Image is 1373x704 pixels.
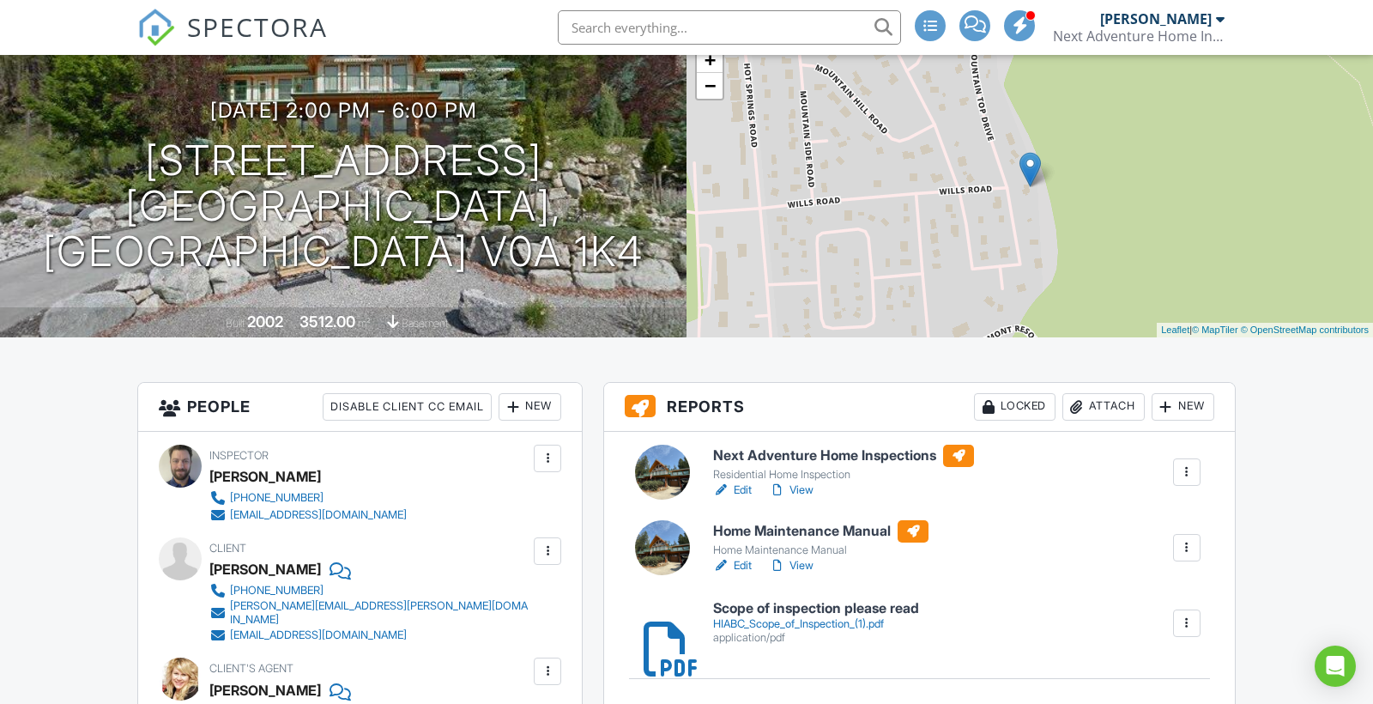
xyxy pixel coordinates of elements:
div: application/pdf [713,631,919,645]
div: Disable Client CC Email [323,393,492,421]
div: Residential Home Inspection [713,468,974,482]
h3: People [138,383,582,432]
a: Home Maintenance Manual Home Maintenance Manual [713,520,928,558]
div: [PERSON_NAME] [209,556,321,582]
a: View [769,557,814,574]
h1: [STREET_ADDRESS] [GEOGRAPHIC_DATA], [GEOGRAPHIC_DATA] V0A 1K4 [27,138,659,274]
span: m² [358,317,371,330]
span: basement [402,317,448,330]
a: [PHONE_NUMBER] [209,582,529,599]
div: Next Adventure Home Inspections [1053,27,1225,45]
div: | [1157,323,1373,337]
a: [PHONE_NUMBER] [209,489,407,507]
span: Client [209,542,246,555]
a: Scope of inspection please read HIABC_Scope_of_Inspection_(1).pdf application/pdf [713,601,919,645]
input: Search everything... [558,10,901,45]
h3: Reports [604,383,1235,432]
a: © OpenStreetMap contributors [1241,325,1369,335]
h6: Home Maintenance Manual [713,520,928,543]
div: [PHONE_NUMBER] [230,491,324,505]
div: [PERSON_NAME][EMAIL_ADDRESS][PERSON_NAME][DOMAIN_NAME] [230,599,529,627]
div: [PHONE_NUMBER] [230,584,324,598]
h3: [DATE] 2:00 pm - 6:00 pm [210,99,477,122]
div: [EMAIL_ADDRESS][DOMAIN_NAME] [230,508,407,522]
div: Attach [1062,393,1145,421]
img: The Best Home Inspection Software - Spectora [137,9,175,46]
a: [PERSON_NAME] [209,677,321,703]
a: [PERSON_NAME][EMAIL_ADDRESS][PERSON_NAME][DOMAIN_NAME] [209,599,529,627]
div: 2002 [247,313,283,331]
div: New [1152,393,1214,421]
div: [PERSON_NAME] [209,464,321,489]
h6: Scope of inspection please read [713,601,919,616]
div: Home Maintenance Manual [713,543,928,557]
div: Open Intercom Messenger [1315,646,1356,687]
div: Locked [974,393,1055,421]
div: New [499,393,561,421]
a: View [769,482,814,499]
span: Built [226,317,245,330]
a: Zoom in [697,47,723,73]
a: [EMAIL_ADDRESS][DOMAIN_NAME] [209,507,407,524]
a: SPECTORA [137,23,328,59]
h6: Next Adventure Home Inspections [713,445,974,467]
a: Edit [713,557,752,574]
span: Inspector [209,449,269,462]
div: 3512.00 [299,313,355,331]
span: SPECTORA [187,9,328,45]
a: Edit [713,482,752,499]
a: Zoom out [697,73,723,99]
a: © MapTiler [1192,325,1238,335]
div: [PERSON_NAME] [1100,10,1212,27]
div: [EMAIL_ADDRESS][DOMAIN_NAME] [230,628,407,642]
span: Client's Agent [209,662,293,675]
a: Leaflet [1161,325,1189,335]
div: HIABC_Scope_of_Inspection_(1).pdf [713,617,919,631]
a: [EMAIL_ADDRESS][DOMAIN_NAME] [209,627,529,644]
a: Next Adventure Home Inspections Residential Home Inspection [713,445,974,482]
